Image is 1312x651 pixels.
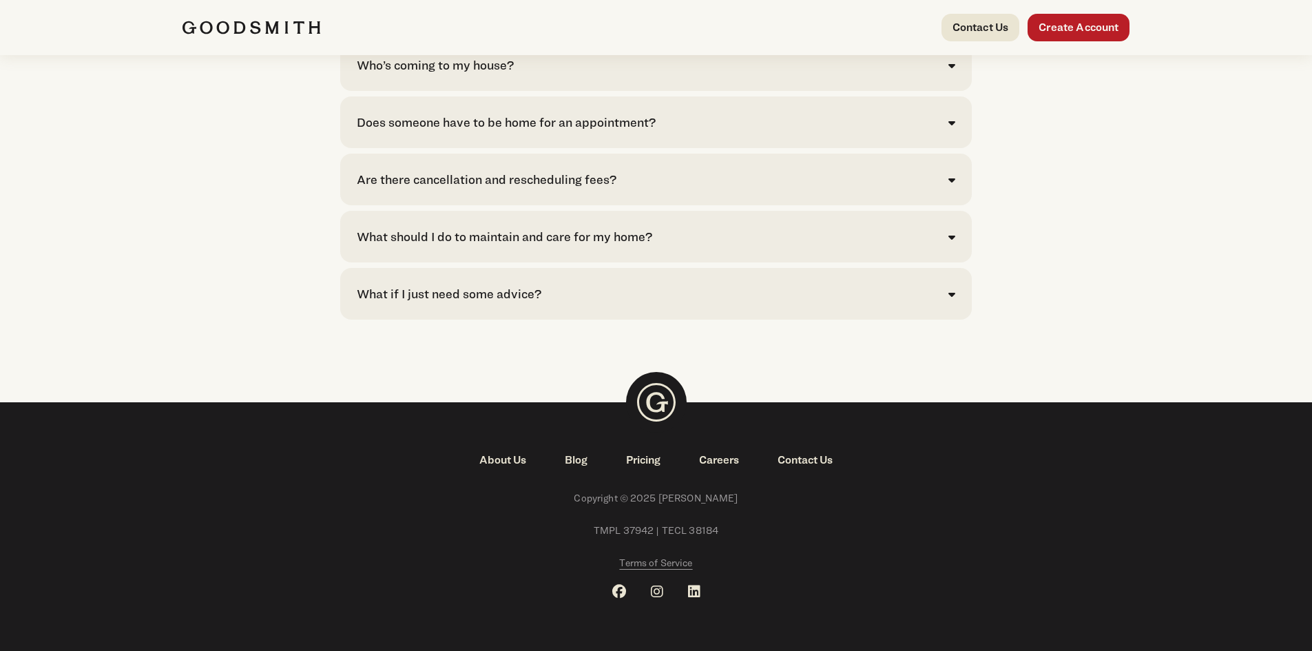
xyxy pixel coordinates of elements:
a: Terms of Service [619,555,692,571]
div: Who’s coming to my house? [357,56,514,74]
a: Pricing [607,452,680,468]
span: Copyright © 2025 [PERSON_NAME] [183,490,1130,506]
a: Careers [680,452,758,468]
div: What should I do to maintain and care for my home? [357,227,652,246]
div: Are there cancellation and rescheduling fees? [357,170,616,189]
span: Terms of Service [619,557,692,568]
img: Goodsmith [183,21,320,34]
a: Contact Us [758,452,852,468]
div: What if I just need some advice? [357,285,541,303]
div: Does someone have to be home for an appointment? [357,113,656,132]
a: Blog [545,452,607,468]
a: About Us [460,452,545,468]
span: TMPL 37942 | TECL 38184 [183,523,1130,539]
a: Create Account [1028,14,1129,41]
img: Goodsmith Logo [626,372,687,433]
a: Contact Us [941,14,1020,41]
